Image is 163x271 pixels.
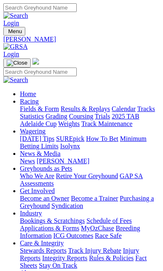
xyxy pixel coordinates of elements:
[58,120,80,127] a: Weights
[20,113,139,127] a: 2025 TAB Adelaide Cup
[20,172,143,187] a: GAP SA Assessments
[86,135,119,142] a: How To Bet
[20,113,44,120] a: Statistics
[112,105,136,112] a: Calendar
[20,165,72,172] a: Greyhounds as Pets
[20,157,160,165] div: News & Media
[69,113,93,120] a: Coursing
[20,247,139,261] a: Injury Reports
[3,76,28,84] img: Search
[81,120,132,127] a: Track Maintenance
[7,60,27,66] img: Close
[3,3,77,12] input: Search
[3,58,31,68] button: Toggle navigation
[60,143,80,150] a: Isolynx
[20,172,54,179] a: Who We Are
[42,254,88,261] a: Integrity Reports
[137,105,155,112] a: Tracks
[3,36,160,43] a: [PERSON_NAME]
[20,195,69,202] a: Become an Owner
[20,135,54,142] a: [DATE] Tips
[20,157,35,165] a: News
[20,98,39,105] a: Racing
[20,135,146,150] a: Minimum Betting Limits
[3,12,28,19] img: Search
[20,225,140,239] a: Breeding Information
[20,90,36,97] a: Home
[20,217,85,224] a: Bookings & Scratchings
[20,105,59,112] a: Fields & Form
[20,210,42,217] a: Industry
[61,105,110,112] a: Results & Replays
[53,232,93,239] a: ICG Outcomes
[20,195,160,210] div: Get Involved
[32,58,39,65] img: logo-grsa-white.png
[20,172,160,187] div: Greyhounds as Pets
[20,225,79,232] a: Applications & Forms
[56,172,118,179] a: Retire Your Greyhound
[3,68,77,76] input: Search
[20,135,160,150] div: Wagering
[20,195,154,209] a: Purchasing a Greyhound
[51,202,83,209] a: Syndication
[3,43,28,51] img: GRSA
[3,51,19,58] a: Login
[3,27,25,36] button: Toggle navigation
[20,247,66,254] a: Stewards Reports
[95,232,122,239] a: Race Safe
[20,247,160,269] div: Care & Integrity
[20,217,160,240] div: Industry
[20,128,46,135] a: Wagering
[20,187,55,194] a: Get Involved
[8,28,22,34] span: Menu
[86,217,131,224] a: Schedule of Fees
[95,113,110,120] a: Trials
[20,254,147,269] a: Fact Sheets
[39,262,77,269] a: Stay On Track
[71,195,118,202] a: Become a Trainer
[56,135,84,142] a: SUREpick
[20,105,160,128] div: Racing
[68,247,121,254] a: Track Injury Rebate
[3,19,19,27] a: Login
[20,240,64,247] a: Care & Integrity
[81,225,114,232] a: MyOzChase
[36,157,89,165] a: [PERSON_NAME]
[46,113,67,120] a: Grading
[89,254,134,261] a: Rules & Policies
[20,150,61,157] a: News & Media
